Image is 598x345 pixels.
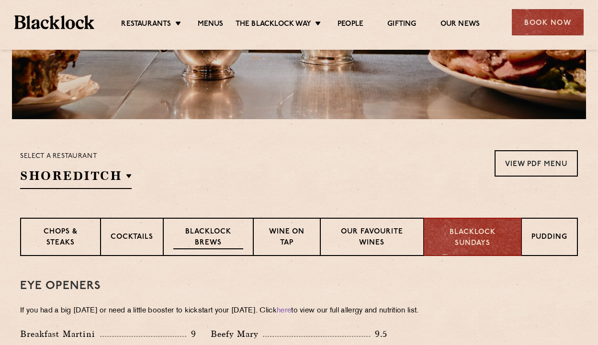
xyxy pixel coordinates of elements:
p: Our favourite wines [330,227,413,249]
p: Select a restaurant [20,150,132,163]
p: Blacklock Brews [173,227,243,249]
p: 9 [186,328,196,340]
p: Beefy Mary [211,327,263,341]
p: Blacklock Sundays [434,227,511,249]
p: Wine on Tap [263,227,310,249]
p: Breakfast Martini [20,327,100,341]
a: View PDF Menu [495,150,578,177]
div: Book Now [512,9,584,35]
h3: Eye openers [20,280,578,292]
img: BL_Textured_Logo-footer-cropped.svg [14,15,94,29]
a: Gifting [387,20,416,30]
a: Our News [440,20,480,30]
a: here [277,307,291,314]
p: Cocktails [111,232,153,244]
a: The Blacklock Way [236,20,311,30]
a: People [338,20,363,30]
p: 9.5 [370,328,387,340]
p: Pudding [531,232,567,244]
a: Menus [198,20,224,30]
a: Restaurants [121,20,171,30]
p: Chops & Steaks [31,227,90,249]
h2: Shoreditch [20,167,132,189]
p: If you had a big [DATE] or need a little booster to kickstart your [DATE]. Click to view our full... [20,304,578,318]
